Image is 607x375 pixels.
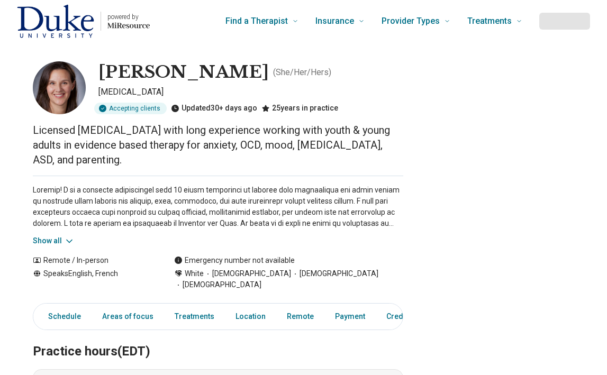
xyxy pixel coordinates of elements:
[261,103,338,114] div: 25 years in practice
[467,14,512,29] span: Treatments
[107,13,150,21] p: powered by
[33,317,403,361] h2: Practice hours (EDT)
[229,306,272,327] a: Location
[33,235,75,246] button: Show all
[273,66,331,79] p: ( She/Her/Hers )
[98,86,403,98] p: [MEDICAL_DATA]
[17,4,150,38] a: Home page
[33,255,153,266] div: Remote / In-person
[382,14,440,29] span: Provider Types
[98,61,269,84] h1: [PERSON_NAME]
[380,306,433,327] a: Credentials
[291,268,378,279] span: [DEMOGRAPHIC_DATA]
[204,268,291,279] span: [DEMOGRAPHIC_DATA]
[94,103,167,114] div: Accepting clients
[174,255,295,266] div: Emergency number not available
[171,103,257,114] div: Updated 30+ days ago
[329,306,372,327] a: Payment
[280,306,320,327] a: Remote
[315,14,354,29] span: Insurance
[35,306,87,327] a: Schedule
[225,14,288,29] span: Find a Therapist
[96,306,160,327] a: Areas of focus
[174,279,261,290] span: [DEMOGRAPHIC_DATA]
[33,123,403,167] p: Licensed [MEDICAL_DATA] with long experience working with youth & young adults in evidence based ...
[33,61,86,114] img: Miriam Ehrensaft, Psychologist
[168,306,221,327] a: Treatments
[185,268,204,279] span: White
[33,268,153,290] div: Speaks English, French
[33,185,403,229] p: Loremip! D si a consecte adipiscingel sedd 10 eiusm temporinci ut laboree dolo magnaaliqua eni ad...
